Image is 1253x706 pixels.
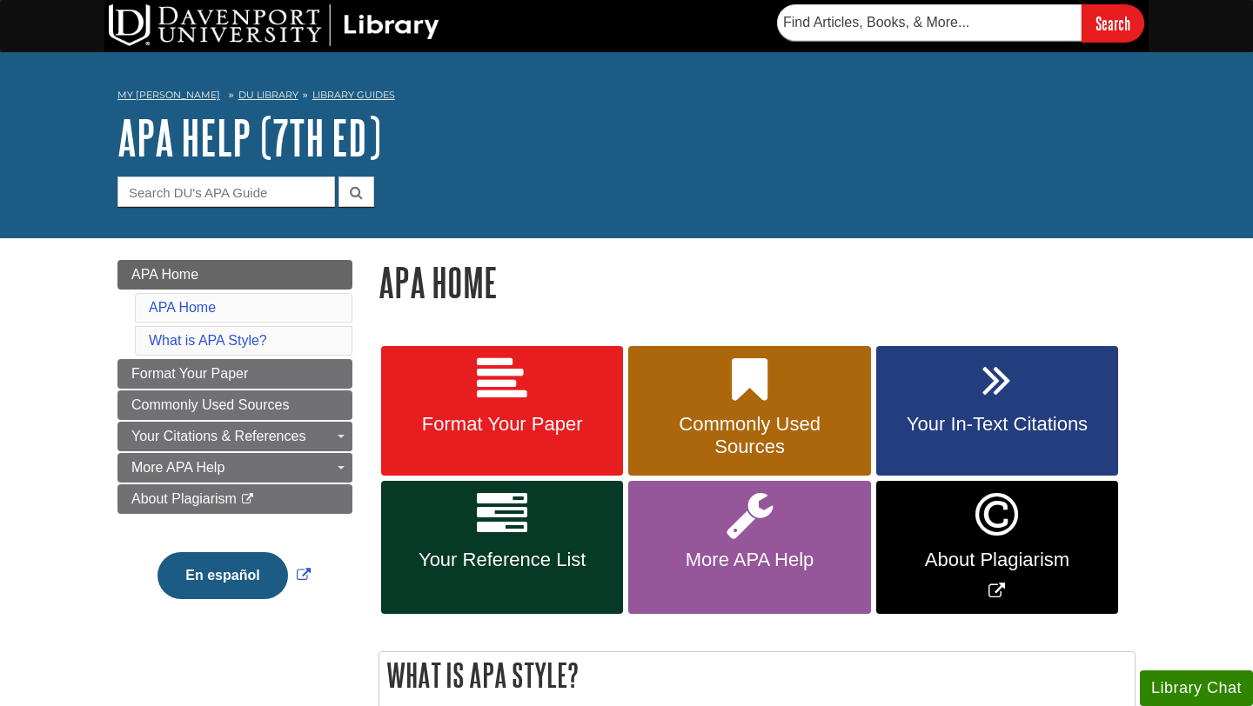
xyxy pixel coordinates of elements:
a: Library Guides [312,89,395,101]
span: More APA Help [131,460,224,475]
span: Commonly Used Sources [131,397,289,412]
span: Format Your Paper [131,366,248,381]
div: Guide Page Menu [117,260,352,629]
button: Library Chat [1140,670,1253,706]
nav: breadcrumb [117,83,1136,111]
a: Commonly Used Sources [628,346,870,476]
a: Format Your Paper [117,359,352,389]
input: Search [1082,4,1144,42]
i: This link opens in a new window [240,494,255,505]
a: Link opens in new window [876,481,1118,614]
a: More APA Help [628,481,870,614]
span: Your In-Text Citations [889,413,1105,436]
a: More APA Help [117,453,352,483]
a: My [PERSON_NAME] [117,88,220,103]
input: Search DU's APA Guide [117,176,335,207]
span: About Plagiarism [889,549,1105,571]
a: Your In-Text Citations [876,346,1118,476]
span: Format Your Paper [394,413,610,436]
span: Your Citations & References [131,429,305,443]
a: APA Home [117,260,352,290]
input: Find Articles, Books, & More... [777,4,1082,41]
a: What is APA Style? [149,333,267,348]
a: DU Library [238,89,298,101]
a: Format Your Paper [381,346,623,476]
form: Searches DU Library's articles, books, and more [777,4,1144,42]
span: More APA Help [641,549,857,571]
a: Commonly Used Sources [117,390,352,420]
span: About Plagiarism [131,491,237,506]
a: Your Citations & References [117,422,352,451]
img: DU Library [109,4,439,46]
a: APA Home [149,300,216,315]
h2: What is APA Style? [379,652,1135,698]
button: En español [157,552,287,599]
a: Link opens in new window [153,568,314,583]
a: Your Reference List [381,481,623,614]
a: About Plagiarism [117,484,352,514]
span: Commonly Used Sources [641,413,857,458]
span: Your Reference List [394,549,610,571]
span: APA Home [131,267,198,282]
a: APA Help (7th Ed) [117,110,381,164]
h1: APA Home [379,260,1136,304]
